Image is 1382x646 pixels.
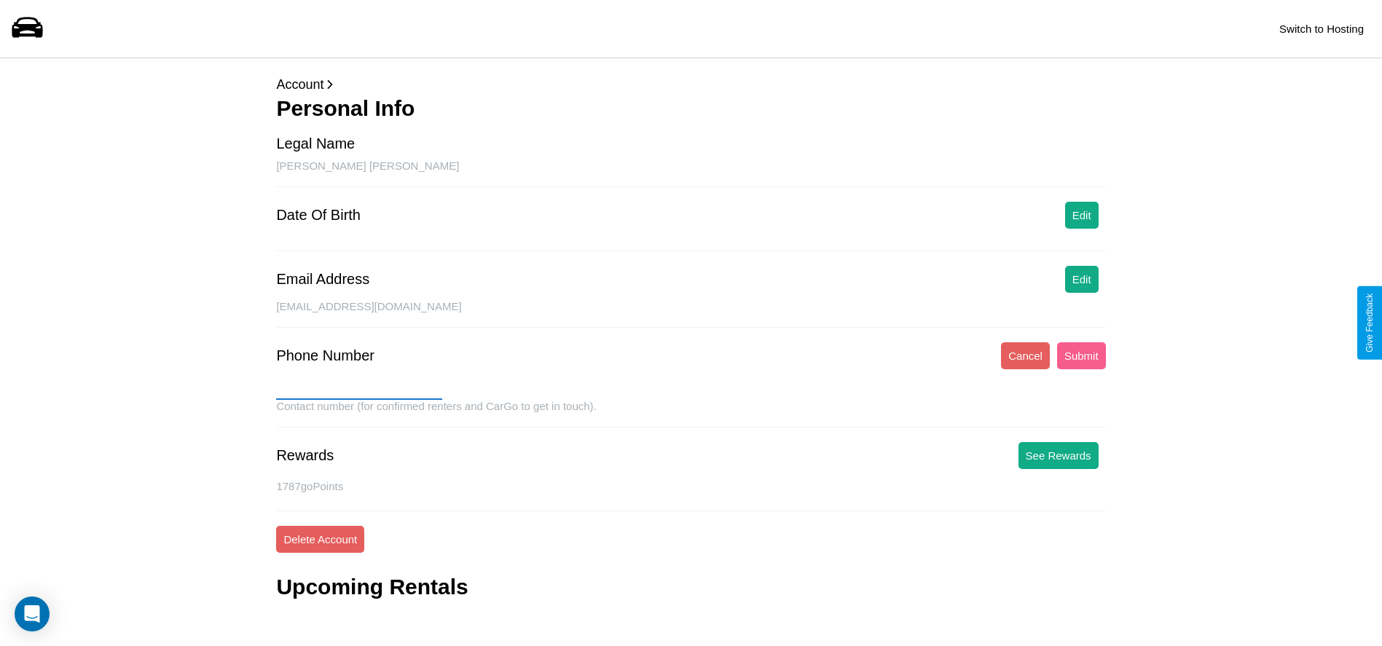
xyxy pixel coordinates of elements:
button: Delete Account [276,526,364,553]
button: Edit [1065,266,1099,293]
button: See Rewards [1018,442,1099,469]
div: Email Address [276,271,369,288]
div: Rewards [276,447,334,464]
div: Date Of Birth [276,207,361,224]
button: Switch to Hosting [1272,15,1371,42]
p: Account [276,73,1105,96]
div: Contact number (for confirmed renters and CarGo to get in touch). [276,400,1105,428]
div: [EMAIL_ADDRESS][DOMAIN_NAME] [276,300,1105,328]
h3: Personal Info [276,96,1105,121]
div: Legal Name [276,135,355,152]
div: Give Feedback [1365,294,1375,352]
div: Phone Number [276,347,374,364]
div: Open Intercom Messenger [15,596,50,631]
h3: Upcoming Rentals [276,575,468,599]
button: Submit [1057,342,1106,369]
p: 1787 goPoints [276,476,1105,496]
button: Edit [1065,202,1099,229]
div: [PERSON_NAME] [PERSON_NAME] [276,159,1105,187]
button: Cancel [1001,342,1050,369]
